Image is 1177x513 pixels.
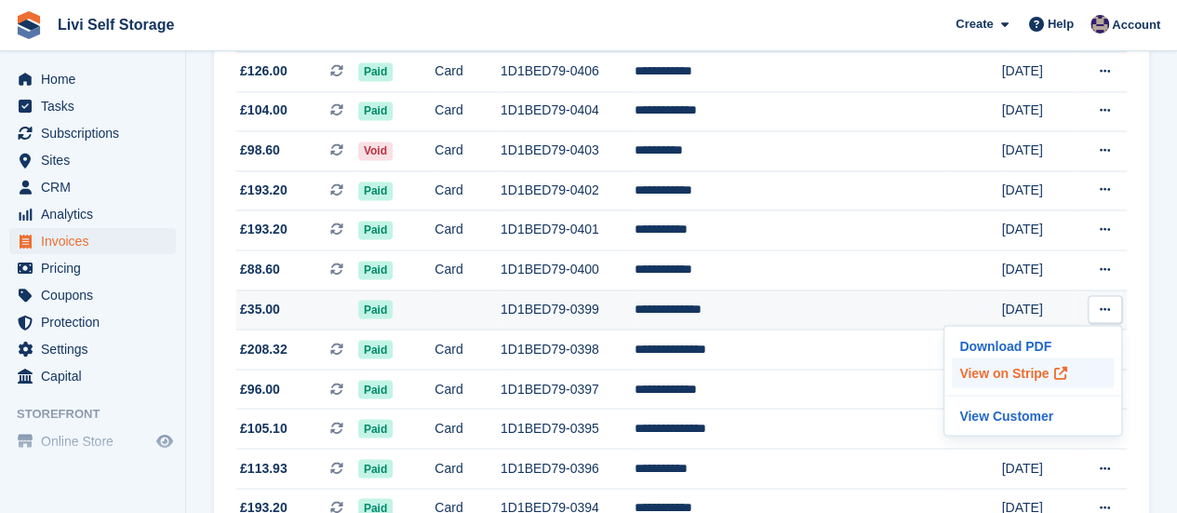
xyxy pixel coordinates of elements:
[435,409,501,449] td: Card
[358,142,393,160] span: Void
[358,221,393,239] span: Paid
[952,333,1114,358] a: Download PDF
[1001,170,1074,210] td: [DATE]
[956,15,993,34] span: Create
[501,131,635,171] td: 1D1BED79-0403
[435,91,501,131] td: Card
[41,201,153,227] span: Analytics
[9,336,176,362] a: menu
[41,66,153,92] span: Home
[358,300,393,318] span: Paid
[41,428,153,454] span: Online Store
[240,181,288,200] span: £193.20
[9,174,176,200] a: menu
[358,380,393,398] span: Paid
[501,210,635,250] td: 1D1BED79-0401
[501,330,635,370] td: 1D1BED79-0398
[358,261,393,279] span: Paid
[41,147,153,173] span: Sites
[952,403,1114,427] a: View Customer
[435,210,501,250] td: Card
[41,174,153,200] span: CRM
[9,309,176,335] a: menu
[358,62,393,81] span: Paid
[41,93,153,119] span: Tasks
[9,255,176,281] a: menu
[9,201,176,227] a: menu
[41,336,153,362] span: Settings
[435,449,501,489] td: Card
[50,9,181,40] a: Livi Self Storage
[501,409,635,449] td: 1D1BED79-0395
[358,182,393,200] span: Paid
[435,170,501,210] td: Card
[1001,91,1074,131] td: [DATE]
[240,418,288,438] span: £105.10
[501,91,635,131] td: 1D1BED79-0404
[358,419,393,438] span: Paid
[501,449,635,489] td: 1D1BED79-0396
[41,282,153,308] span: Coupons
[240,458,288,478] span: £113.93
[435,131,501,171] td: Card
[358,101,393,120] span: Paid
[501,369,635,409] td: 1D1BED79-0397
[240,141,280,160] span: £98.60
[15,11,43,39] img: stora-icon-8386f47178a22dfd0bd8f6a31ec36ba5ce8667c1dd55bd0f319d3a0aa187defe.svg
[9,93,176,119] a: menu
[41,309,153,335] span: Protection
[1001,290,1074,330] td: [DATE]
[358,459,393,478] span: Paid
[154,430,176,452] a: Preview store
[1090,15,1109,34] img: Jim
[1048,15,1074,34] span: Help
[501,52,635,92] td: 1D1BED79-0406
[9,282,176,308] a: menu
[435,330,501,370] td: Card
[1001,131,1074,171] td: [DATE]
[9,120,176,146] a: menu
[240,101,288,120] span: £104.00
[358,340,393,358] span: Paid
[435,250,501,290] td: Card
[1112,16,1160,34] span: Account
[435,369,501,409] td: Card
[501,250,635,290] td: 1D1BED79-0400
[41,255,153,281] span: Pricing
[1001,210,1074,250] td: [DATE]
[41,120,153,146] span: Subscriptions
[952,358,1114,387] a: View on Stripe
[1001,52,1074,92] td: [DATE]
[17,405,185,424] span: Storefront
[240,379,280,398] span: £96.00
[1001,250,1074,290] td: [DATE]
[41,228,153,254] span: Invoices
[9,147,176,173] a: menu
[9,363,176,389] a: menu
[9,428,176,454] a: menu
[240,220,288,239] span: £193.20
[501,290,635,330] td: 1D1BED79-0399
[240,339,288,358] span: £208.32
[240,260,280,279] span: £88.60
[435,52,501,92] td: Card
[501,170,635,210] td: 1D1BED79-0402
[41,363,153,389] span: Capital
[9,228,176,254] a: menu
[240,299,280,318] span: £35.00
[9,66,176,92] a: menu
[1001,449,1074,489] td: [DATE]
[240,61,288,81] span: £126.00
